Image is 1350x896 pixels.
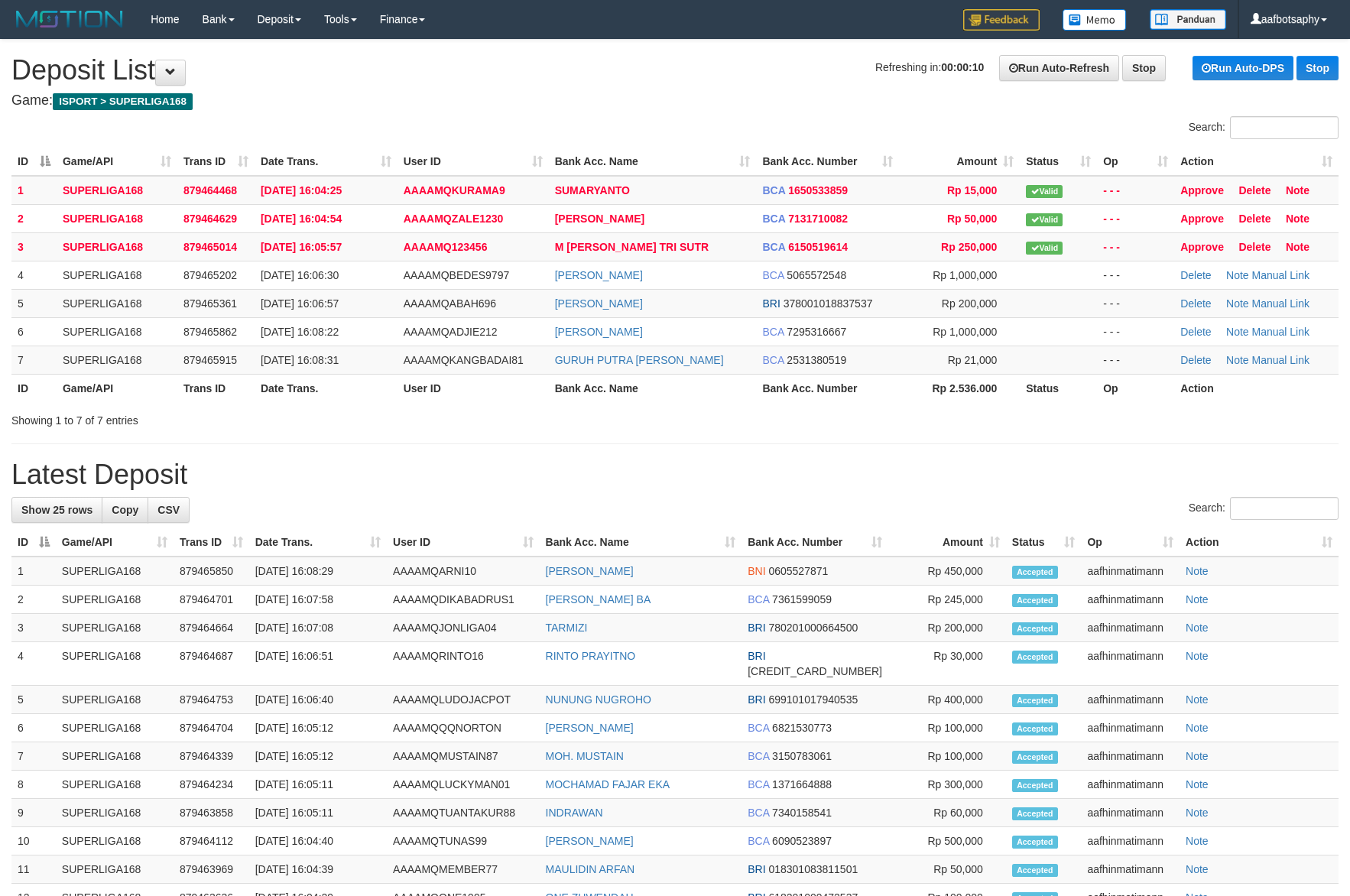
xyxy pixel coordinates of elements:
h4: Game: [11,93,1339,109]
td: - - - [1097,204,1174,232]
td: AAAAMQTUNAS99 [387,827,539,855]
label: Search: [1189,116,1339,139]
a: Run Auto-Refresh [999,55,1119,81]
span: 879465862 [183,326,237,338]
a: INDRAWAN [546,807,603,819]
td: 1 [11,176,57,205]
span: 879465202 [183,269,237,281]
span: Accepted [1012,566,1058,579]
span: BCA [762,269,784,281]
td: 5 [11,289,57,317]
span: Accepted [1012,622,1058,635]
th: Trans ID [177,374,255,402]
td: [DATE] 16:05:12 [249,714,387,742]
span: BRI [748,650,765,662]
td: aafhinmatimann [1081,686,1180,714]
td: aafhinmatimann [1081,642,1180,686]
td: SUPERLIGA168 [56,586,174,614]
span: ISPORT > SUPERLIGA168 [53,93,193,110]
td: SUPERLIGA168 [56,771,174,799]
strong: 00:00:10 [941,61,984,73]
th: Date Trans. [255,374,398,402]
td: AAAAMQRINTO16 [387,642,539,686]
a: MOH. MUSTAIN [546,750,624,762]
span: [DATE] 16:06:57 [261,297,339,310]
th: Trans ID: activate to sort column ascending [174,528,249,557]
th: Amount: activate to sort column ascending [899,148,1020,176]
a: Note [1226,354,1249,366]
td: 10 [11,827,56,855]
span: Copy 7131710082 to clipboard [788,213,848,225]
td: Rp 100,000 [888,742,1006,771]
span: Copy 7295316667 to clipboard [787,326,846,338]
td: SUPERLIGA168 [56,714,174,742]
td: SUPERLIGA168 [56,686,174,714]
td: Rp 200,000 [888,614,1006,642]
th: Rp 2.536.000 [899,374,1020,402]
label: Search: [1189,497,1339,520]
span: Copy 6150519614 to clipboard [788,241,848,253]
a: [PERSON_NAME] [546,722,634,734]
span: Valid transaction [1026,185,1063,198]
a: Approve [1180,241,1224,253]
a: Approve [1180,213,1224,225]
td: AAAAMQLUDOJACPOT [387,686,539,714]
span: Valid transaction [1026,213,1063,226]
td: AAAAMQQQNORTON [387,714,539,742]
a: Manual Link [1252,297,1310,310]
a: Manual Link [1252,269,1310,281]
span: Copy 378001018837537 to clipboard [784,297,873,310]
span: BCA [762,184,785,196]
td: 1 [11,557,56,586]
img: Button%20Memo.svg [1063,9,1127,31]
a: Copy [102,497,148,523]
th: Date Trans.: activate to sort column ascending [249,528,387,557]
a: [PERSON_NAME] [555,326,643,338]
td: 5 [11,686,56,714]
a: Note [1286,213,1309,225]
span: Rp 21,000 [948,354,998,366]
td: SUPERLIGA168 [56,642,174,686]
td: SUPERLIGA168 [56,614,174,642]
td: Rp 30,000 [888,642,1006,686]
td: 4 [11,261,57,289]
span: Rp 200,000 [942,297,997,310]
td: SUPERLIGA168 [57,317,177,346]
a: [PERSON_NAME] [555,297,643,310]
a: SUMARYANTO [555,184,630,196]
td: 6 [11,714,56,742]
td: aafhinmatimann [1081,771,1180,799]
th: Game/API [57,374,177,402]
a: Note [1186,565,1209,577]
a: NUNUNG NUGROHO [546,693,651,706]
td: Rp 300,000 [888,771,1006,799]
td: AAAAMQMUSTAIN87 [387,742,539,771]
td: 3 [11,232,57,261]
span: 879464629 [183,213,237,225]
td: [DATE] 16:05:11 [249,771,387,799]
th: Bank Acc. Name: activate to sort column ascending [549,148,757,176]
span: Copy 7340158541 to clipboard [772,807,832,819]
span: BRI [748,863,765,875]
span: BRI [748,622,765,634]
td: 4 [11,642,56,686]
td: AAAAMQMEMBER77 [387,855,539,884]
span: BCA [762,241,785,253]
td: - - - [1097,346,1174,374]
a: Delete [1180,269,1211,281]
span: AAAAMQADJIE212 [404,326,498,338]
input: Search: [1230,116,1339,139]
a: MOCHAMAD FAJAR EKA [546,778,670,790]
th: Op: activate to sort column ascending [1097,148,1174,176]
td: 11 [11,855,56,884]
td: [DATE] 16:05:11 [249,799,387,827]
td: [DATE] 16:04:40 [249,827,387,855]
td: aafhinmatimann [1081,827,1180,855]
td: SUPERLIGA168 [56,799,174,827]
span: Accepted [1012,864,1058,877]
span: AAAAMQZALE1230 [404,213,504,225]
a: Delete [1238,241,1270,253]
td: Rp 400,000 [888,686,1006,714]
span: BCA [748,722,769,734]
th: User ID [398,374,549,402]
